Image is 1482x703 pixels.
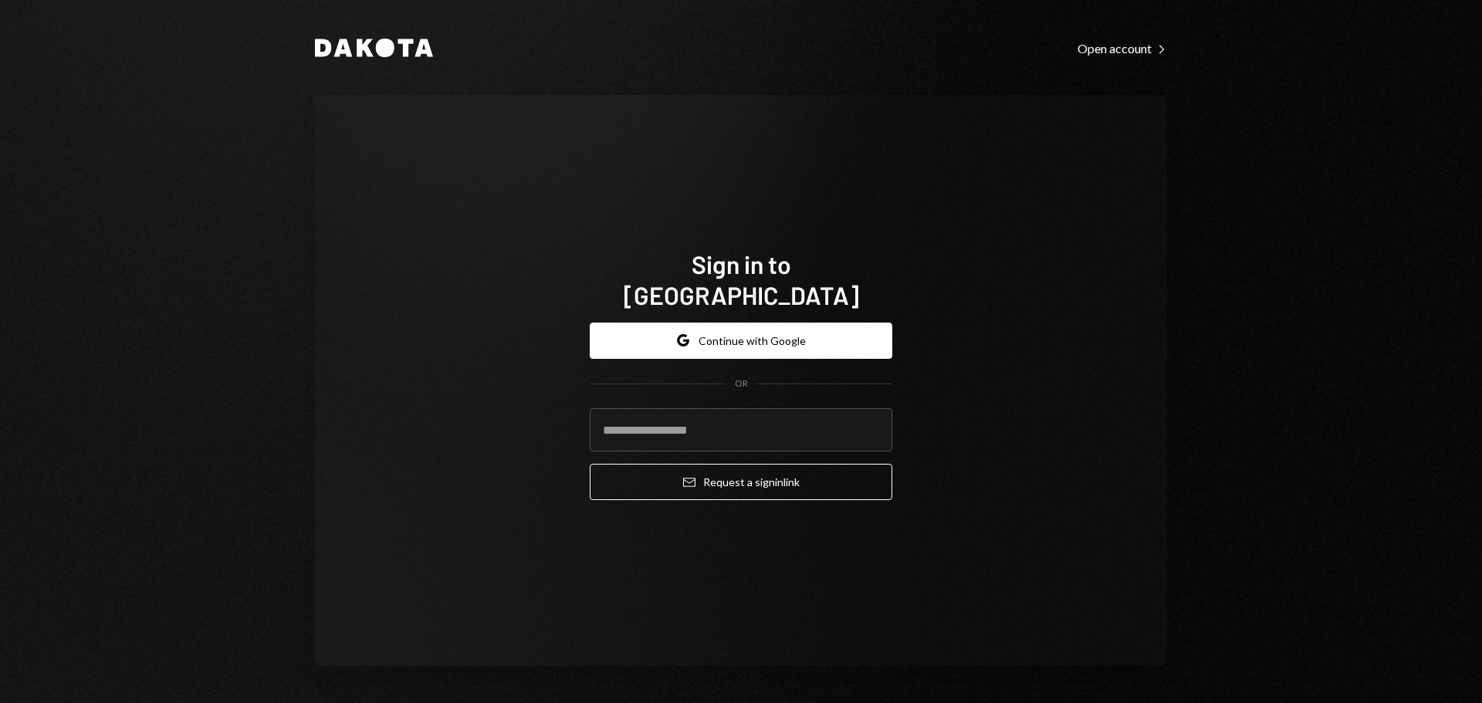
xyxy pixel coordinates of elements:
[1078,39,1167,56] a: Open account
[590,248,892,310] h1: Sign in to [GEOGRAPHIC_DATA]
[590,323,892,359] button: Continue with Google
[1078,41,1167,56] div: Open account
[735,377,748,390] div: OR
[590,464,892,500] button: Request a signinlink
